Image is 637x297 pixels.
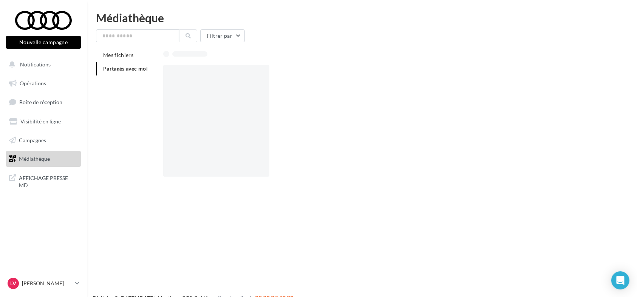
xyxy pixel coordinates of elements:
[19,155,50,162] span: Médiathèque
[5,75,82,91] a: Opérations
[20,80,46,86] span: Opérations
[5,114,82,129] a: Visibilité en ligne
[20,61,51,68] span: Notifications
[19,173,78,189] span: AFFICHAGE PRESSE MD
[103,65,148,72] span: Partagés avec moi
[22,280,72,287] p: [PERSON_NAME]
[5,94,82,110] a: Boîte de réception
[96,12,628,23] div: Médiathèque
[19,99,62,105] span: Boîte de réception
[103,52,133,58] span: Mes fichiers
[5,132,82,148] a: Campagnes
[6,276,81,291] a: LV [PERSON_NAME]
[10,280,16,287] span: LV
[5,57,79,72] button: Notifications
[200,29,245,42] button: Filtrer par
[6,36,81,49] button: Nouvelle campagne
[19,137,46,143] span: Campagnes
[20,118,61,125] span: Visibilité en ligne
[5,151,82,167] a: Médiathèque
[5,170,82,192] a: AFFICHAGE PRESSE MD
[611,271,629,289] div: Open Intercom Messenger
